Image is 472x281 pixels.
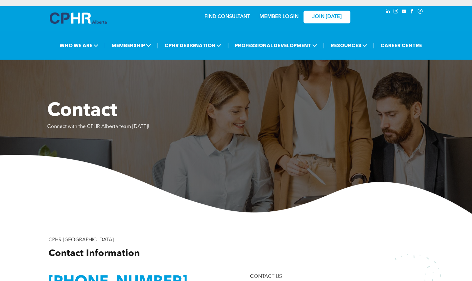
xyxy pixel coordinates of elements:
[233,40,319,51] span: PROFESSIONAL DEVELOPMENT
[227,39,229,52] li: |
[312,14,342,20] span: JOIN [DATE]
[259,14,299,19] a: MEMBER LOGIN
[47,124,149,129] span: Connect with the CPHR Alberta team [DATE]!
[204,14,250,19] a: FIND CONSULTANT
[400,8,407,16] a: youtube
[323,39,325,52] li: |
[384,8,391,16] a: linkedin
[48,249,140,258] span: Contact Information
[104,39,106,52] li: |
[373,39,375,52] li: |
[58,40,100,51] span: WHO WE ARE
[163,40,223,51] span: CPHR DESIGNATION
[47,102,117,121] span: Contact
[250,274,282,279] span: CONTACT US
[379,40,424,51] a: CAREER CENTRE
[417,8,424,16] a: Social network
[157,39,158,52] li: |
[392,8,399,16] a: instagram
[304,11,350,23] a: JOIN [DATE]
[409,8,415,16] a: facebook
[110,40,153,51] span: MEMBERSHIP
[48,238,114,243] span: CPHR [GEOGRAPHIC_DATA]
[50,12,107,24] img: A blue and white logo for cp alberta
[329,40,369,51] span: RESOURCES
